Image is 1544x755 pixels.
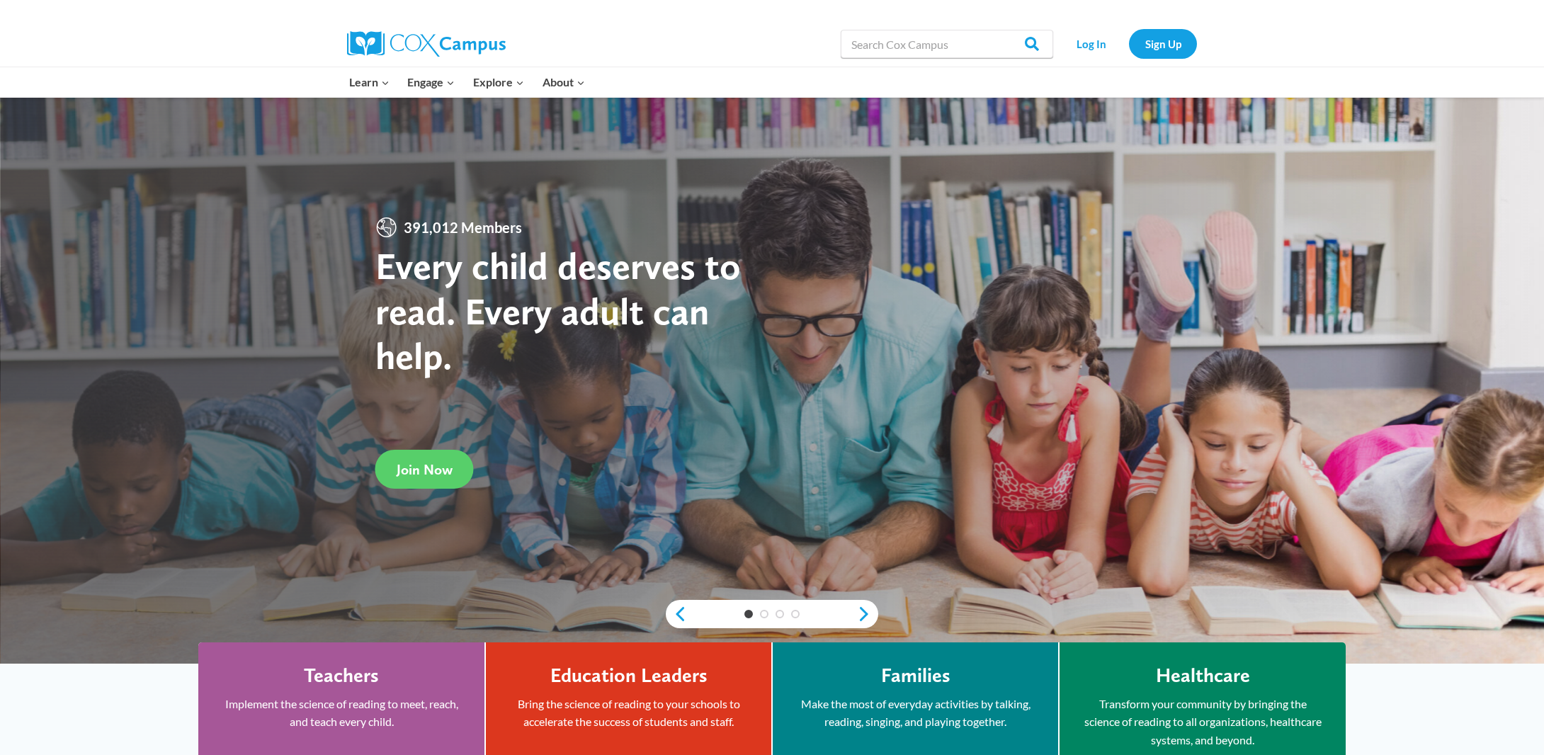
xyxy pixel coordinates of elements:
span: Explore [473,73,524,91]
h4: Education Leaders [550,664,708,688]
a: Sign Up [1129,29,1197,58]
span: About [543,73,585,91]
p: Implement the science of reading to meet, reach, and teach every child. [220,695,463,731]
a: previous [666,606,687,623]
a: Join Now [375,450,474,489]
p: Make the most of everyday activities by talking, reading, singing, and playing together. [794,695,1037,731]
span: Join Now [397,461,453,478]
a: Log In [1060,29,1122,58]
input: Search Cox Campus [841,30,1053,58]
span: 391,012 Members [398,216,528,239]
a: next [857,606,878,623]
a: 1 [744,610,753,618]
h4: Families [881,664,950,688]
h4: Teachers [304,664,379,688]
h4: Healthcare [1156,664,1250,688]
a: 3 [776,610,784,618]
p: Bring the science of reading to your schools to accelerate the success of students and staff. [507,695,750,731]
span: Engage [407,73,455,91]
div: content slider buttons [666,600,878,628]
p: Transform your community by bringing the science of reading to all organizations, healthcare syst... [1081,695,1324,749]
a: 2 [760,610,768,618]
a: 4 [791,610,800,618]
span: Learn [349,73,390,91]
img: Cox Campus [347,31,506,57]
nav: Secondary Navigation [1060,29,1197,58]
strong: Every child deserves to read. Every adult can help. [375,243,741,378]
nav: Primary Navigation [340,67,594,97]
